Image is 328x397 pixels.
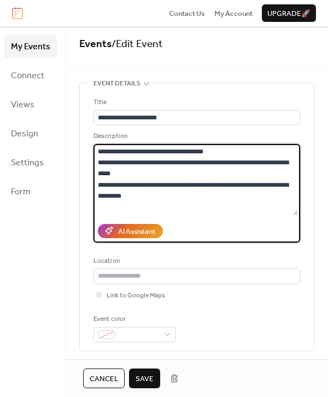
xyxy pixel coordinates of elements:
[83,369,125,388] button: Cancel
[267,8,311,19] span: Upgrade 🚀
[107,290,165,301] span: Link to Google Maps
[4,122,57,145] a: Design
[12,7,23,19] img: logo
[93,97,298,108] div: Title
[93,314,174,325] div: Event color
[11,183,31,200] span: Form
[11,96,34,113] span: Views
[11,67,44,84] span: Connect
[11,154,44,171] span: Settings
[118,226,155,237] div: AI Assistant
[136,373,154,384] span: Save
[262,4,316,22] button: Upgrade🚀
[90,373,118,384] span: Cancel
[93,131,298,142] div: Description
[4,64,57,87] a: Connect
[129,369,160,388] button: Save
[214,8,253,19] a: My Account
[169,8,205,19] a: Contact Us
[11,125,38,142] span: Design
[93,256,298,267] div: Location
[98,224,163,238] button: AI Assistant
[4,180,57,203] a: Form
[4,93,57,116] a: Views
[93,78,140,89] span: Event details
[112,34,163,54] span: / Edit Event
[4,151,57,174] a: Settings
[11,38,50,55] span: My Events
[4,34,57,58] a: My Events
[79,34,112,54] a: Events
